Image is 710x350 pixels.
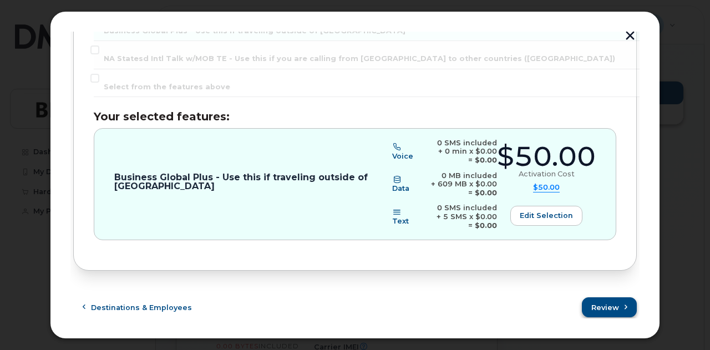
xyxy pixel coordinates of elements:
button: Edit selection [510,206,582,226]
span: Text [392,217,409,225]
span: + 0 min x [438,147,473,155]
div: 0 SMS included [423,204,497,212]
h3: Your selected features: [94,110,616,123]
iframe: Messenger Launcher [662,302,702,342]
span: Destinations & Employees [91,302,192,313]
span: $0.00 = [468,212,497,230]
b: $0.00 [475,221,497,230]
span: + 5 SMS x [437,212,473,221]
div: 0 MB included [423,171,497,180]
span: + 609 MB x [431,180,473,188]
span: Data [392,184,409,192]
div: Activation Cost [519,170,575,179]
div: 0 SMS included [427,139,497,148]
b: $0.00 [475,156,497,164]
span: Review [591,302,619,313]
b: $0.00 [475,189,497,197]
button: Destinations & Employees [73,297,201,317]
span: Voice [392,152,413,160]
span: $0.00 = [468,180,497,197]
button: Review [582,297,637,317]
div: $50.00 [497,143,596,170]
p: Business Global Plus - Use this if traveling outside of [GEOGRAPHIC_DATA] [114,173,392,190]
summary: $50.00 [533,183,560,192]
span: Edit selection [520,210,573,221]
span: $0.00 = [468,147,497,164]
